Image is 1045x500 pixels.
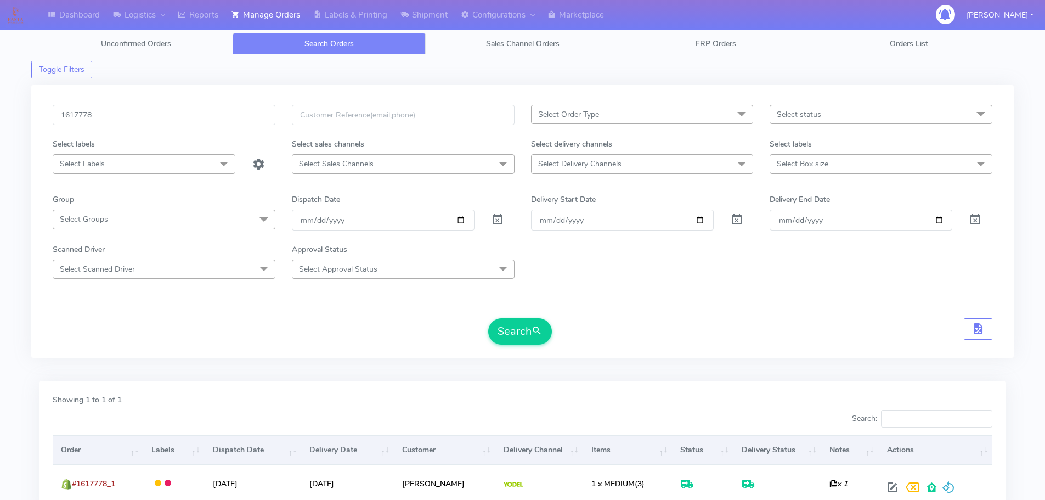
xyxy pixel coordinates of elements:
button: [PERSON_NAME] [958,4,1042,26]
th: Actions: activate to sort column ascending [878,435,992,465]
span: Select status [777,109,821,120]
img: Yodel [504,482,523,487]
th: Delivery Channel: activate to sort column ascending [495,435,583,465]
span: Select Groups [60,214,108,224]
label: Dispatch Date [292,194,340,205]
th: Delivery Status: activate to sort column ascending [733,435,821,465]
label: Select delivery channels [531,138,612,150]
span: Sales Channel Orders [486,38,560,49]
span: 1 x MEDIUM [591,479,635,489]
label: Delivery Start Date [531,194,596,205]
input: Order Id [53,105,275,125]
th: Items: activate to sort column ascending [583,435,672,465]
label: Select labels [53,138,95,150]
label: Approval Status [292,244,347,255]
label: Select labels [770,138,812,150]
label: Group [53,194,74,205]
span: #1617778_1 [72,479,115,489]
span: Select Labels [60,159,105,169]
label: Delivery End Date [770,194,830,205]
th: Dispatch Date: activate to sort column ascending [205,435,302,465]
span: Select Scanned Driver [60,264,135,274]
th: Labels: activate to sort column ascending [143,435,204,465]
span: Select Sales Channels [299,159,374,169]
span: Orders List [890,38,928,49]
input: Search: [881,410,992,428]
label: Showing 1 to 1 of 1 [53,394,122,406]
button: Toggle Filters [31,61,92,78]
th: Delivery Date: activate to sort column ascending [301,435,394,465]
button: Search [488,318,552,345]
th: Status: activate to sort column ascending [672,435,733,465]
i: x 1 [829,479,848,489]
th: Customer: activate to sort column ascending [394,435,495,465]
span: Unconfirmed Orders [101,38,171,49]
span: Select Order Type [538,109,599,120]
ul: Tabs [39,33,1006,54]
span: Select Box size [777,159,828,169]
th: Notes: activate to sort column ascending [821,435,878,465]
span: Select Approval Status [299,264,377,274]
label: Select sales channels [292,138,364,150]
span: Search Orders [304,38,354,49]
th: Order: activate to sort column ascending [53,435,143,465]
span: ERP Orders [696,38,736,49]
span: (3) [591,479,645,489]
span: Select Delivery Channels [538,159,622,169]
img: shopify.png [61,479,72,490]
label: Search: [852,410,992,428]
input: Customer Reference(email,phone) [292,105,515,125]
label: Scanned Driver [53,244,105,255]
